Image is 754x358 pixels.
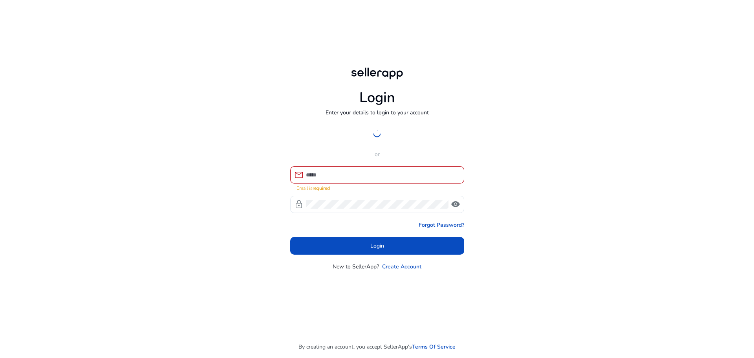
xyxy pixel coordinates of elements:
[451,200,460,209] span: visibility
[370,242,384,250] span: Login
[294,170,304,180] span: mail
[313,185,330,191] strong: required
[333,263,379,271] p: New to SellerApp?
[412,343,456,351] a: Terms Of Service
[359,89,395,106] h1: Login
[419,221,464,229] a: Forgot Password?
[290,237,464,255] button: Login
[294,200,304,209] span: lock
[296,184,458,192] mat-error: Email is
[326,108,429,117] p: Enter your details to login to your account
[290,150,464,158] p: or
[382,263,421,271] a: Create Account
